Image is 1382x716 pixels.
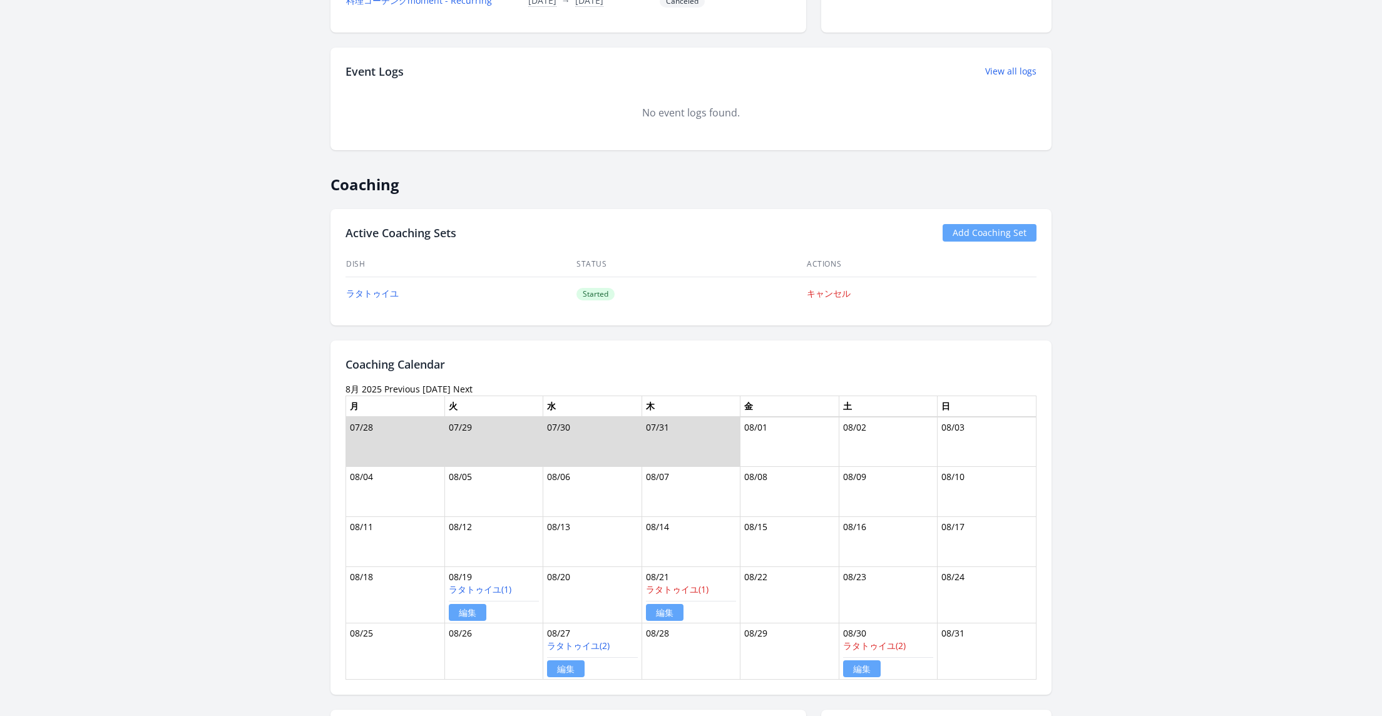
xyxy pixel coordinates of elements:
[740,517,839,567] td: 08/15
[444,417,543,467] td: 07/29
[576,252,806,277] th: Status
[543,417,642,467] td: 07/30
[576,288,615,300] span: Started
[346,567,445,623] td: 08/18
[839,396,938,417] th: 土
[346,287,399,299] a: ラタトゥイユ
[547,660,585,677] a: 編集
[985,65,1036,78] a: View all logs
[807,287,851,299] a: キャンセル
[839,467,938,517] td: 08/09
[839,517,938,567] td: 08/16
[839,623,938,680] td: 08/30
[642,567,740,623] td: 08/21
[543,396,642,417] th: 水
[740,623,839,680] td: 08/29
[449,583,511,595] a: ラタトゥイユ(1)
[938,567,1036,623] td: 08/24
[444,396,543,417] th: 火
[642,417,740,467] td: 07/31
[938,467,1036,517] td: 08/10
[646,604,683,621] a: 編集
[806,252,1036,277] th: Actions
[384,383,420,395] a: Previous
[543,567,642,623] td: 08/20
[938,623,1036,680] td: 08/31
[346,623,445,680] td: 08/25
[345,105,1036,120] div: No event logs found.
[547,640,610,652] a: ラタトゥイユ(2)
[346,517,445,567] td: 08/11
[346,417,445,467] td: 07/28
[346,396,445,417] th: 月
[938,517,1036,567] td: 08/17
[444,517,543,567] td: 08/12
[642,467,740,517] td: 08/07
[740,467,839,517] td: 08/08
[642,623,740,680] td: 08/28
[345,252,576,277] th: Dish
[449,604,486,621] a: 編集
[453,383,473,395] a: Next
[642,517,740,567] td: 08/14
[345,224,456,242] h2: Active Coaching Sets
[346,467,445,517] td: 08/04
[444,623,543,680] td: 08/26
[740,396,839,417] th: 金
[444,567,543,623] td: 08/19
[422,383,451,395] a: [DATE]
[345,63,404,80] h2: Event Logs
[646,583,709,595] a: ラタトゥイユ(1)
[843,660,881,677] a: 編集
[543,517,642,567] td: 08/13
[543,467,642,517] td: 08/06
[943,224,1036,242] a: Add Coaching Set
[839,567,938,623] td: 08/23
[642,396,740,417] th: 木
[345,355,1036,373] h2: Coaching Calendar
[740,567,839,623] td: 08/22
[740,417,839,467] td: 08/01
[345,383,382,395] time: 8月 2025
[330,165,1052,194] h2: Coaching
[938,417,1036,467] td: 08/03
[843,640,906,652] a: ラタトゥイユ(2)
[444,467,543,517] td: 08/05
[543,623,642,680] td: 08/27
[938,396,1036,417] th: 日
[839,417,938,467] td: 08/02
